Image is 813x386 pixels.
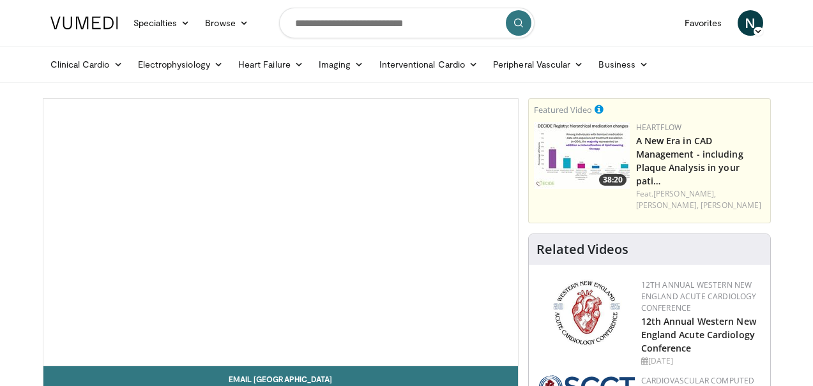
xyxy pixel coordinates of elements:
a: Peripheral Vascular [485,52,591,77]
div: Feat. [636,188,765,211]
a: Clinical Cardio [43,52,130,77]
input: Search topics, interventions [279,8,535,38]
a: 38:20 [534,122,630,189]
a: Interventional Cardio [372,52,486,77]
a: Electrophysiology [130,52,231,77]
img: VuMedi Logo [50,17,118,29]
a: Browse [197,10,256,36]
a: Favorites [677,10,730,36]
a: Heartflow [636,122,682,133]
a: Heart Failure [231,52,311,77]
a: Specialties [126,10,198,36]
small: Featured Video [534,104,592,115]
a: [PERSON_NAME], [636,200,699,211]
video-js: Video Player [43,99,518,366]
h4: Related Videos [536,242,628,257]
a: [PERSON_NAME] [701,200,761,211]
a: N [738,10,763,36]
div: [DATE] [641,355,760,367]
a: 12th Annual Western New England Acute Cardiology Conference [641,279,757,313]
a: 12th Annual Western New England Acute Cardiology Conference [641,315,756,354]
img: 738d0e2d-290f-4d89-8861-908fb8b721dc.150x105_q85_crop-smart_upscale.jpg [534,122,630,189]
img: 0954f259-7907-4053-a817-32a96463ecc8.png.150x105_q85_autocrop_double_scale_upscale_version-0.2.png [551,279,622,346]
a: Business [591,52,656,77]
a: Imaging [311,52,372,77]
span: 38:20 [599,174,627,186]
a: A New Era in CAD Management - including Plaque Analysis in your pati… [636,135,743,187]
a: [PERSON_NAME], [653,188,716,199]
